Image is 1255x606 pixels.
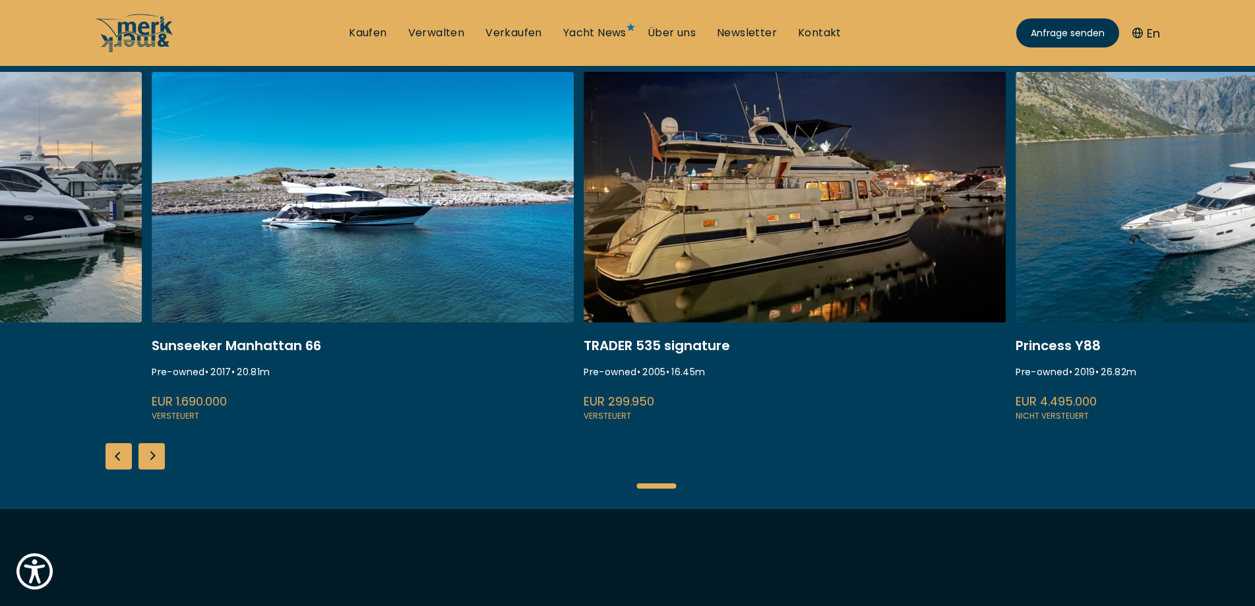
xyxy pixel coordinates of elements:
[485,26,542,40] a: Verkaufen
[408,26,465,40] a: Verwalten
[1016,18,1119,47] a: Anfrage senden
[138,443,165,470] div: Next slide
[1132,24,1160,42] button: En
[717,26,777,40] a: Newsletter
[1031,26,1105,40] span: Anfrage senden
[106,443,132,470] div: Previous slide
[648,26,696,40] a: Über uns
[349,26,386,40] a: Kaufen
[13,550,56,593] button: Show Accessibility Preferences
[563,26,627,40] a: Yacht News
[798,26,842,40] a: Kontakt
